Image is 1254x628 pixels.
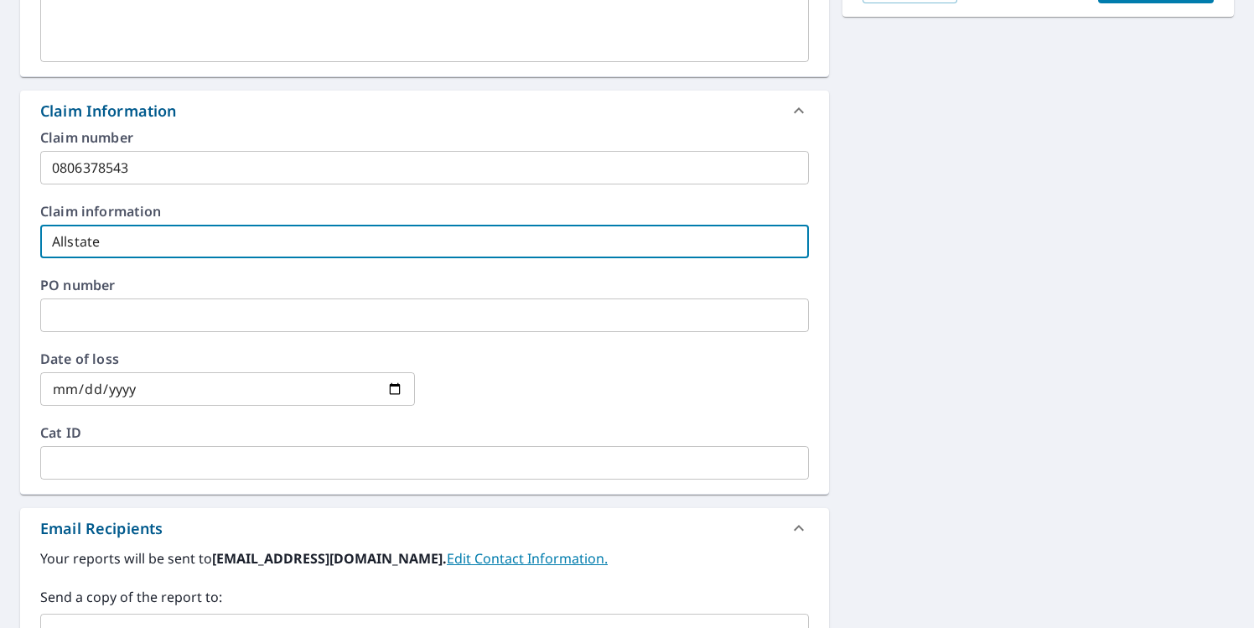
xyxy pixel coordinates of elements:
label: Your reports will be sent to [40,548,809,568]
label: Cat ID [40,426,809,439]
label: PO number [40,278,809,292]
label: Claim information [40,205,809,218]
a: EditContactInfo [447,549,608,568]
label: Date of loss [40,352,415,366]
label: Send a copy of the report to: [40,587,809,607]
div: Email Recipients [40,517,163,540]
div: Claim Information [20,91,829,131]
label: Claim number [40,131,809,144]
div: Claim Information [40,100,177,122]
div: Email Recipients [20,508,829,548]
b: [EMAIL_ADDRESS][DOMAIN_NAME]. [212,549,447,568]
